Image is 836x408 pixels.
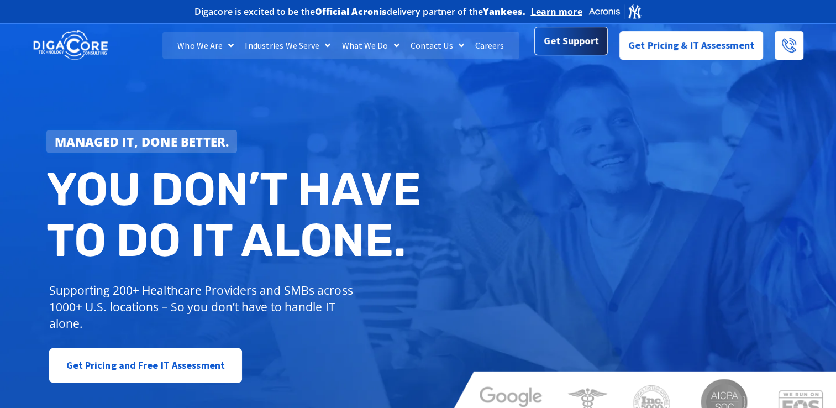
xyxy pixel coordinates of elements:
[55,133,229,150] strong: Managed IT, done better.
[628,34,754,56] span: Get Pricing & IT Assessment
[172,32,239,59] a: Who We Are
[588,3,642,19] img: Acronis
[49,282,358,332] p: Supporting 200+ Healthcare Providers and SMBs across 1000+ U.S. locations – So you don’t have to ...
[46,164,427,265] h2: You don’t have to do IT alone.
[46,130,238,153] a: Managed IT, done better.
[336,32,404,59] a: What We Do
[194,7,525,16] h2: Digacore is excited to be the delivery partner of the
[534,27,608,55] a: Get Support
[531,6,582,17] a: Learn more
[33,29,108,62] img: DigaCore Technology Consulting
[483,6,525,18] b: Yankees.
[239,32,336,59] a: Industries We Serve
[470,32,510,59] a: Careers
[162,32,520,59] nav: Menu
[66,354,225,376] span: Get Pricing and Free IT Assessment
[315,6,387,18] b: Official Acronis
[544,30,599,52] span: Get Support
[619,31,763,60] a: Get Pricing & IT Assessment
[405,32,470,59] a: Contact Us
[49,348,242,383] a: Get Pricing and Free IT Assessment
